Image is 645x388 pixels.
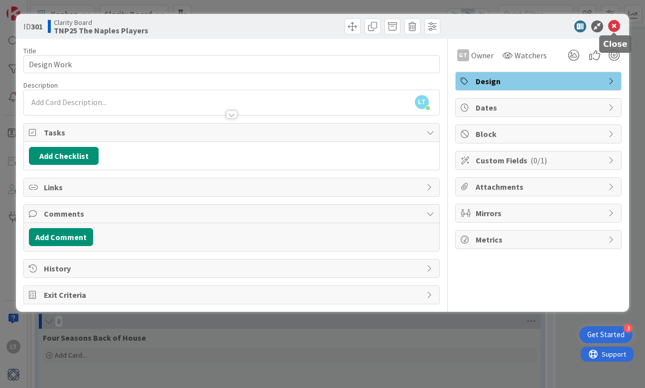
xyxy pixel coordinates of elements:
[476,234,603,246] span: Metrics
[23,81,58,90] span: Description
[44,181,421,193] span: Links
[515,49,547,61] span: Watchers
[23,20,43,32] span: ID
[23,55,439,73] input: type card name here...
[476,128,603,140] span: Block
[476,207,603,219] span: Mirrors
[44,127,421,138] span: Tasks
[530,155,547,165] span: ( 0/1 )
[54,26,148,34] b: TNP25 The Naples Players
[54,18,148,26] span: Clarity Board
[457,49,469,61] div: GT
[476,154,603,166] span: Custom Fields
[44,262,421,274] span: History
[44,208,421,220] span: Comments
[603,39,628,49] h5: Close
[471,49,494,61] span: Owner
[476,181,603,193] span: Attachments
[476,102,603,114] span: Dates
[579,326,633,343] div: Open Get Started checklist, remaining modules: 3
[29,147,99,165] button: Add Checklist
[29,228,93,246] button: Add Comment
[624,324,633,333] div: 3
[23,46,36,55] label: Title
[21,1,45,13] span: Support
[31,21,43,31] b: 301
[44,289,421,301] span: Exit Criteria
[476,75,603,87] span: Design
[587,330,625,340] div: Get Started
[415,95,429,109] span: LT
